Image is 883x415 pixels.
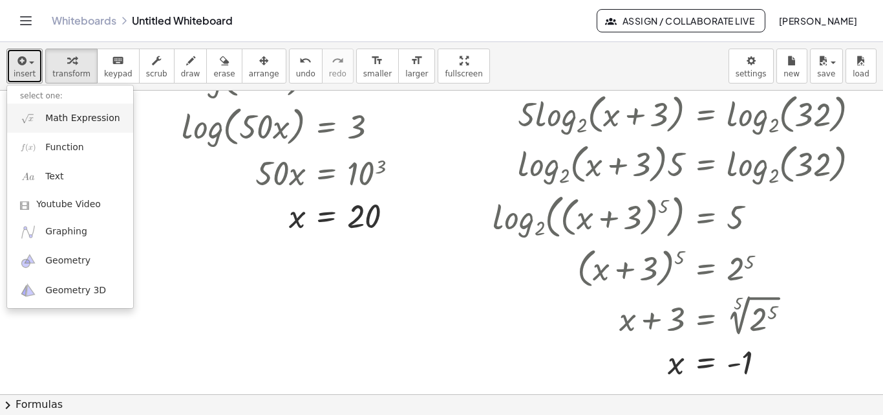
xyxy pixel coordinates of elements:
a: Youtube Video [7,192,133,218]
span: transform [52,69,90,78]
span: Geometry 3D [45,284,106,297]
button: format_sizelarger [398,49,435,84]
button: Toggle navigation [16,10,36,31]
span: save [817,69,835,78]
span: draw [181,69,200,78]
button: format_sizesmaller [356,49,399,84]
img: ggb-graphing.svg [20,224,36,240]
button: scrub [139,49,175,84]
a: Geometry 3D [7,276,133,305]
button: insert [6,49,43,84]
span: redo [329,69,346,78]
a: Geometry [7,247,133,276]
span: erase [213,69,235,78]
img: f_x.png [20,139,36,155]
img: ggb-3d.svg [20,282,36,298]
button: [PERSON_NAME] [768,9,867,32]
span: fullscreen [445,69,482,78]
span: Assign / Collaborate Live [608,15,754,27]
span: Math Expression [45,112,120,125]
span: scrub [146,69,167,78]
span: Function [45,141,84,154]
span: new [783,69,800,78]
span: undo [296,69,315,78]
a: Math Expression [7,104,133,133]
img: Aa.png [20,169,36,185]
i: format_size [371,53,383,69]
span: insert [14,69,36,78]
span: settings [736,69,767,78]
a: Function [7,133,133,162]
span: Geometry [45,254,90,267]
button: transform [45,49,98,84]
button: draw [174,49,207,84]
span: keypad [104,69,133,78]
span: Youtube Video [36,198,101,211]
button: keyboardkeypad [97,49,140,84]
button: Assign / Collaborate Live [597,9,765,32]
a: Whiteboards [52,14,116,27]
img: sqrt_x.png [20,110,36,126]
button: fullscreen [438,49,489,84]
span: larger [405,69,428,78]
button: new [776,49,807,84]
button: save [810,49,843,84]
span: smaller [363,69,392,78]
button: load [846,49,877,84]
button: erase [206,49,242,84]
button: redoredo [322,49,354,84]
i: keyboard [112,53,124,69]
img: ggb-geometry.svg [20,253,36,269]
button: undoundo [289,49,323,84]
li: select one: [7,89,133,104]
a: Graphing [7,218,133,247]
button: settings [729,49,774,84]
span: arrange [249,69,279,78]
i: undo [299,53,312,69]
span: load [853,69,869,78]
a: Text [7,163,133,192]
button: arrange [242,49,286,84]
span: [PERSON_NAME] [778,15,857,27]
i: redo [332,53,344,69]
span: Text [45,170,63,183]
i: format_size [410,53,423,69]
span: Graphing [45,225,87,238]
